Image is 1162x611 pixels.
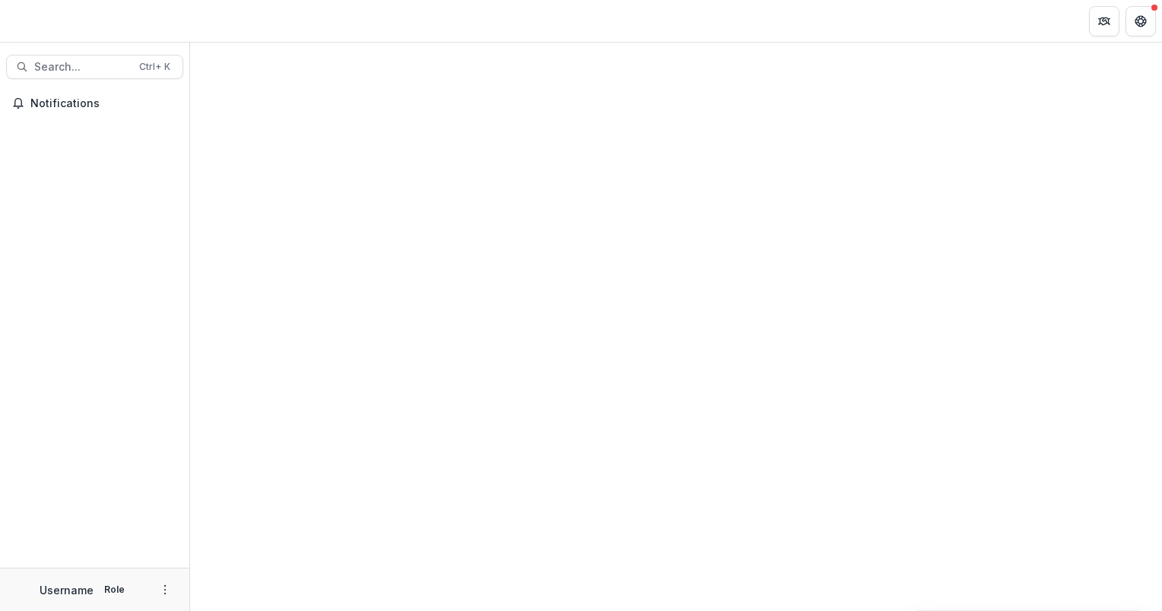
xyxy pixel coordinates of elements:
span: Search... [34,61,130,74]
button: Partners [1089,6,1119,36]
button: More [156,581,174,599]
span: Notifications [30,97,177,110]
p: Username [40,582,94,598]
button: Notifications [6,91,183,116]
button: Get Help [1125,6,1156,36]
p: Role [100,583,129,597]
button: Search... [6,55,183,79]
div: Ctrl + K [136,59,173,75]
